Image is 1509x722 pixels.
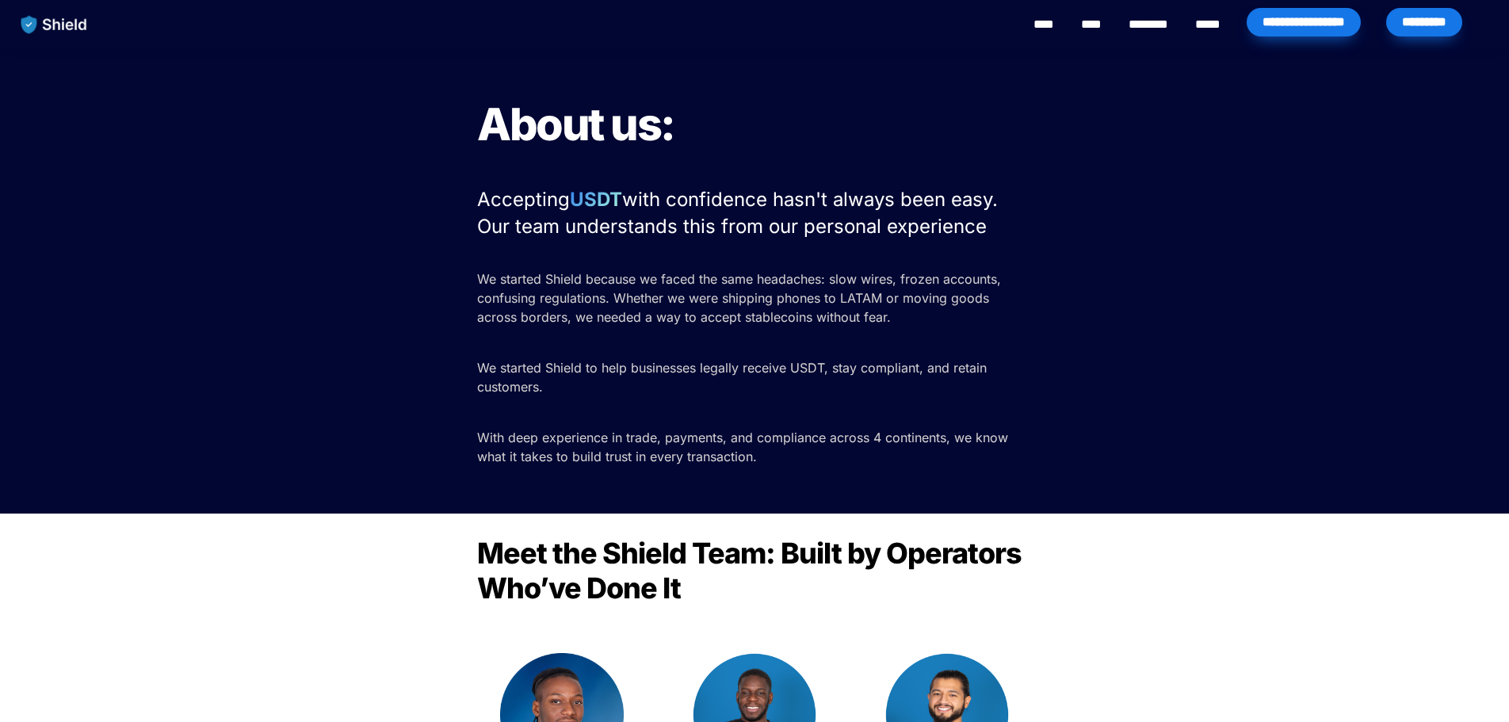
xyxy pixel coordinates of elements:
span: with confidence hasn't always been easy. Our team understands this from our personal experience [477,188,1003,238]
span: We started Shield to help businesses legally receive USDT, stay compliant, and retain customers. [477,360,991,395]
span: We started Shield because we faced the same headaches: slow wires, frozen accounts, confusing reg... [477,271,1005,325]
span: With deep experience in trade, payments, and compliance across 4 continents, we know what it take... [477,430,1012,464]
img: website logo [13,8,95,41]
span: Meet the Shield Team: Built by Operators Who’ve Done It [477,536,1027,605]
span: About us: [477,97,674,151]
strong: USDT [570,188,622,211]
span: Accepting [477,188,570,211]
